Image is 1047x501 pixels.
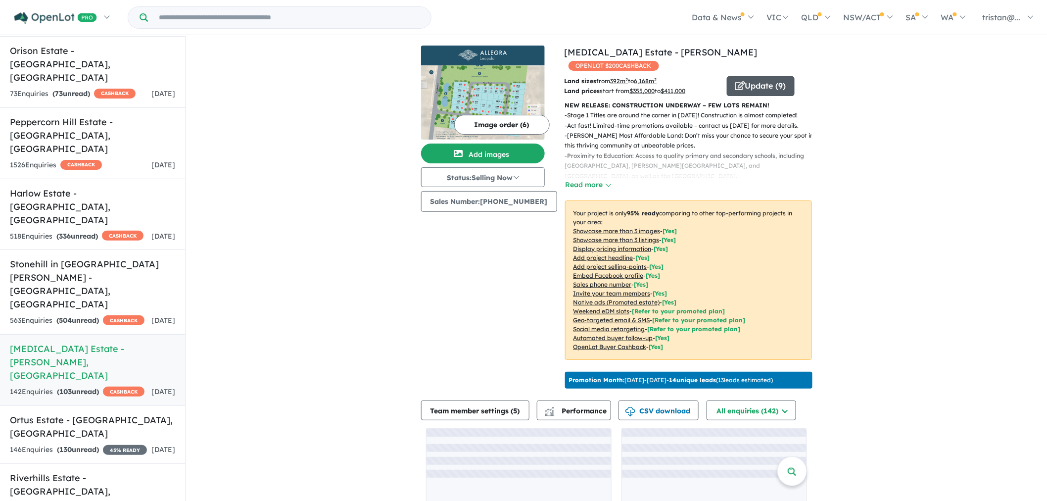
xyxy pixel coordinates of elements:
span: [Refer to your promoted plan] [648,325,741,333]
u: Social media retargeting [573,325,645,333]
u: Add project selling-points [573,263,647,270]
span: [Yes] [649,343,664,351]
u: $ 411,000 [661,87,686,95]
h5: Stonehill in [GEOGRAPHIC_DATA][PERSON_NAME] - [GEOGRAPHIC_DATA] , [GEOGRAPHIC_DATA] [10,257,175,311]
span: [Refer to your promoted plan] [653,316,746,324]
p: - Stage 1 Titles are around the corner in [DATE]! Construction is almost completed! [565,110,820,120]
u: Showcase more than 3 listings [573,236,660,244]
h5: Harlow Estate - [GEOGRAPHIC_DATA] , [GEOGRAPHIC_DATA] [10,187,175,227]
h5: Ortus Estate - [GEOGRAPHIC_DATA] , [GEOGRAPHIC_DATA] [10,413,175,440]
img: bar-chart.svg [545,410,555,416]
span: to [628,77,657,85]
span: 5 [514,406,518,415]
b: Land prices [565,87,600,95]
img: line-chart.svg [545,407,554,412]
sup: 2 [655,77,657,82]
span: 45 % READY [103,445,147,455]
b: 95 % ready [627,209,660,217]
a: Allegra Estate - Leopold LogoAllegra Estate - Leopold [421,46,545,140]
button: Status:Selling Now [421,167,545,187]
span: [DATE] [151,160,175,169]
img: Allegra Estate - Leopold [421,65,545,140]
img: Openlot PRO Logo White [14,12,97,24]
span: [ Yes ] [663,227,677,235]
p: [DATE] - [DATE] - ( 13 leads estimated) [569,376,773,385]
strong: ( unread) [57,387,99,396]
h5: Orison Estate - [GEOGRAPHIC_DATA] , [GEOGRAPHIC_DATA] [10,44,175,84]
u: Automated buyer follow-up [573,334,653,342]
span: Performance [546,406,607,415]
span: CASHBACK [102,231,143,241]
span: 103 [59,387,72,396]
span: [ Yes ] [654,245,668,252]
p: - Proximity to Education: Access to quality primary and secondary schools, including [GEOGRAPHIC_... [565,151,820,181]
div: 518 Enquir ies [10,231,143,243]
strong: ( unread) [57,445,99,454]
div: 142 Enquir ies [10,386,144,398]
button: All enquiries (142) [707,401,796,420]
u: Display pricing information [573,245,652,252]
u: 6,168 m [634,77,657,85]
div: 1526 Enquir ies [10,159,102,171]
span: [ Yes ] [646,272,661,279]
span: [DATE] [151,387,175,396]
span: CASHBACK [103,387,144,397]
span: [Yes] [663,299,677,306]
span: 336 [59,232,71,241]
u: 392 m [611,77,628,85]
button: Sales Number:[PHONE_NUMBER] [421,191,557,212]
button: Update (9) [727,76,795,96]
u: Invite your team members [573,290,651,297]
u: Showcase more than 3 images [573,227,661,235]
img: Allegra Estate - Leopold Logo [425,50,541,61]
button: Team member settings (5) [421,401,529,420]
u: Embed Facebook profile [573,272,644,279]
span: CASHBACK [94,89,136,99]
span: 130 [59,445,72,454]
span: [ Yes ] [636,254,650,261]
button: Add images [421,144,545,163]
span: [ Yes ] [662,236,676,244]
div: 563 Enquir ies [10,315,144,327]
u: Weekend eDM slots [573,307,630,315]
span: [Yes] [656,334,670,342]
b: Promotion Month: [569,376,625,384]
h5: [MEDICAL_DATA] Estate - [PERSON_NAME] , [GEOGRAPHIC_DATA] [10,342,175,382]
h5: Peppercorn Hill Estate - [GEOGRAPHIC_DATA] , [GEOGRAPHIC_DATA] [10,115,175,155]
sup: 2 [626,77,628,82]
p: from [565,76,719,86]
a: [MEDICAL_DATA] Estate - [PERSON_NAME] [565,47,758,58]
div: 146 Enquir ies [10,444,147,456]
u: $ 355,000 [630,87,655,95]
u: Sales phone number [573,281,632,288]
u: Geo-targeted email & SMS [573,316,650,324]
span: [DATE] [151,316,175,325]
button: Image order (6) [454,115,550,135]
span: OPENLOT $ 200 CASHBACK [569,61,659,71]
p: NEW RELEASE: CONSTRUCTION UNDERWAY – FEW LOTS REMAIN! [565,100,812,110]
p: start from [565,86,719,96]
span: [Refer to your promoted plan] [632,307,725,315]
b: Land sizes [565,77,597,85]
span: [ Yes ] [653,290,667,297]
img: download icon [625,407,635,417]
p: Your project is only comparing to other top-performing projects in your area: - - - - - - - - - -... [565,200,812,360]
u: Native ads (Promoted estate) [573,299,660,306]
span: 73 [55,89,63,98]
span: [DATE] [151,89,175,98]
button: Read more [565,179,612,191]
span: tristan@... [983,12,1021,22]
strong: ( unread) [52,89,90,98]
strong: ( unread) [56,316,99,325]
span: CASHBACK [60,160,102,170]
u: Add project headline [573,254,633,261]
p: - Act fast! Limited-time promotions available – contact us [DATE] for more details. [565,121,820,131]
u: OpenLot Buyer Cashback [573,343,647,351]
button: CSV download [619,401,699,420]
strong: ( unread) [56,232,98,241]
input: Try estate name, suburb, builder or developer [150,7,429,28]
span: 504 [59,316,72,325]
span: [ Yes ] [650,263,664,270]
div: 73 Enquir ies [10,88,136,100]
span: CASHBACK [103,315,144,325]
